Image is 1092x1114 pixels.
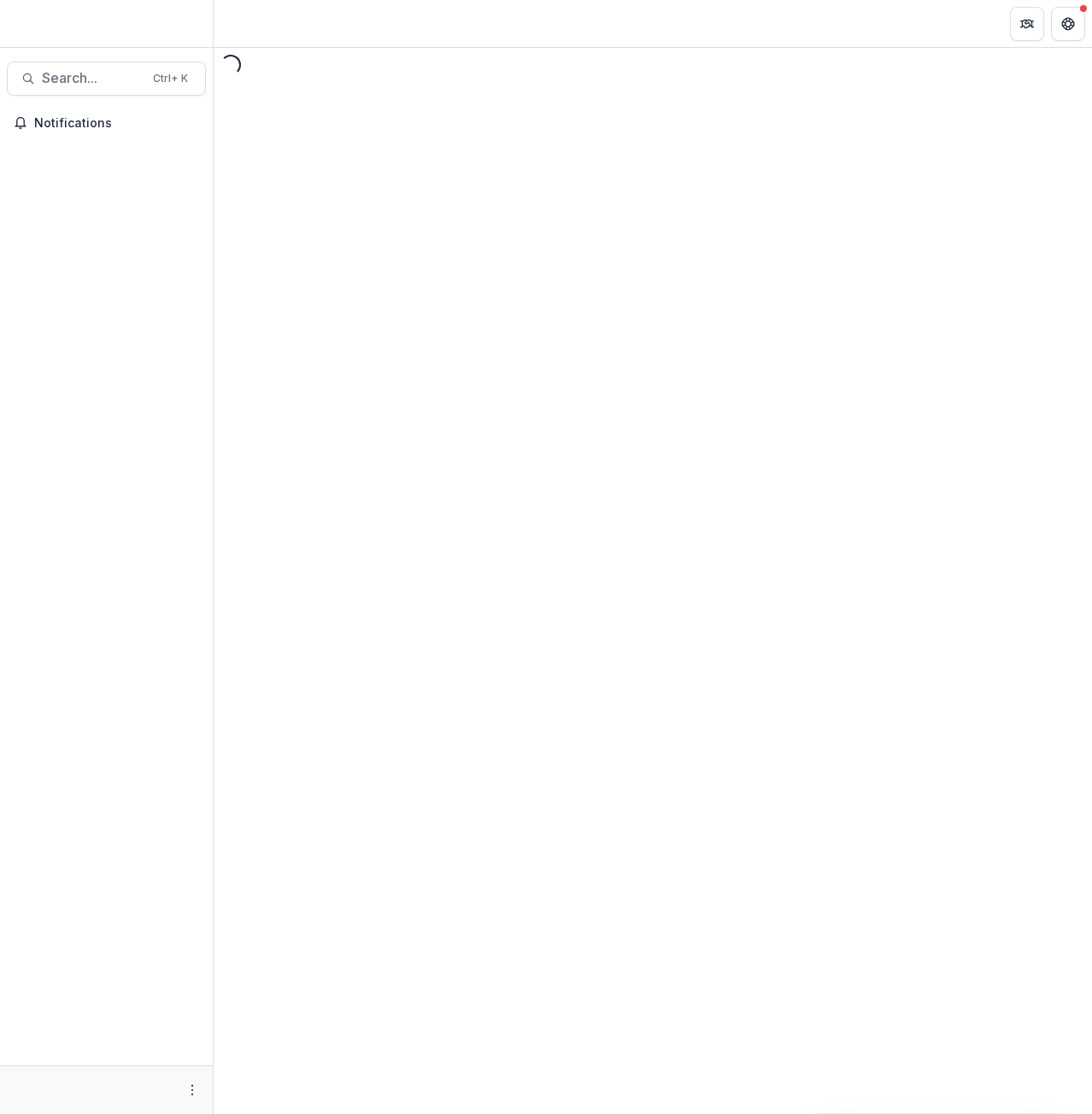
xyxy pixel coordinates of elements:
[7,109,206,137] button: Notifications
[1051,7,1085,41] button: Get Help
[182,1080,203,1100] button: More
[34,116,199,131] span: Notifications
[1010,7,1044,41] button: Partners
[7,62,206,96] button: Search...
[150,69,191,88] div: Ctrl + K
[42,70,143,86] span: Search...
